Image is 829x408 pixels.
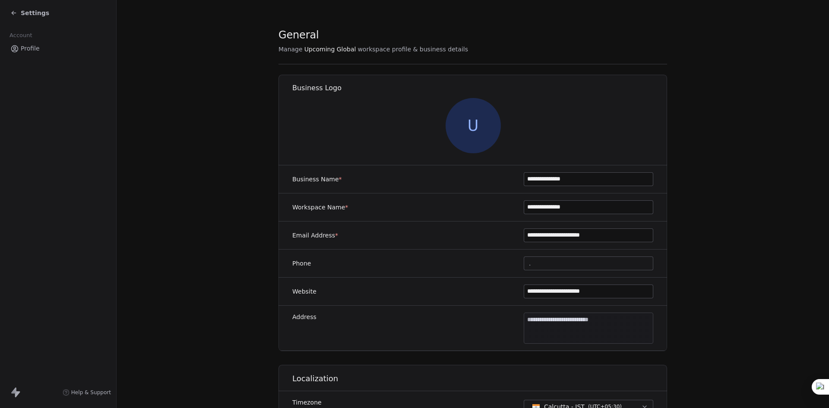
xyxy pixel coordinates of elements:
[71,389,111,396] span: Help & Support
[292,313,316,321] label: Address
[292,231,338,240] label: Email Address
[7,41,109,56] a: Profile
[446,98,501,153] span: U
[6,29,36,42] span: Account
[21,44,40,53] span: Profile
[292,83,668,93] h1: Business Logo
[10,9,49,17] a: Settings
[292,398,416,407] label: Timezone
[304,45,356,54] span: Upcoming Global
[63,389,111,396] a: Help & Support
[524,256,653,270] button: .
[278,28,319,41] span: General
[292,175,342,183] label: Business Name
[292,287,316,296] label: Website
[358,45,468,54] span: workspace profile & business details
[529,259,531,268] span: .
[292,373,668,384] h1: Localization
[292,203,348,212] label: Workspace Name
[292,259,311,268] label: Phone
[278,45,303,54] span: Manage
[21,9,49,17] span: Settings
